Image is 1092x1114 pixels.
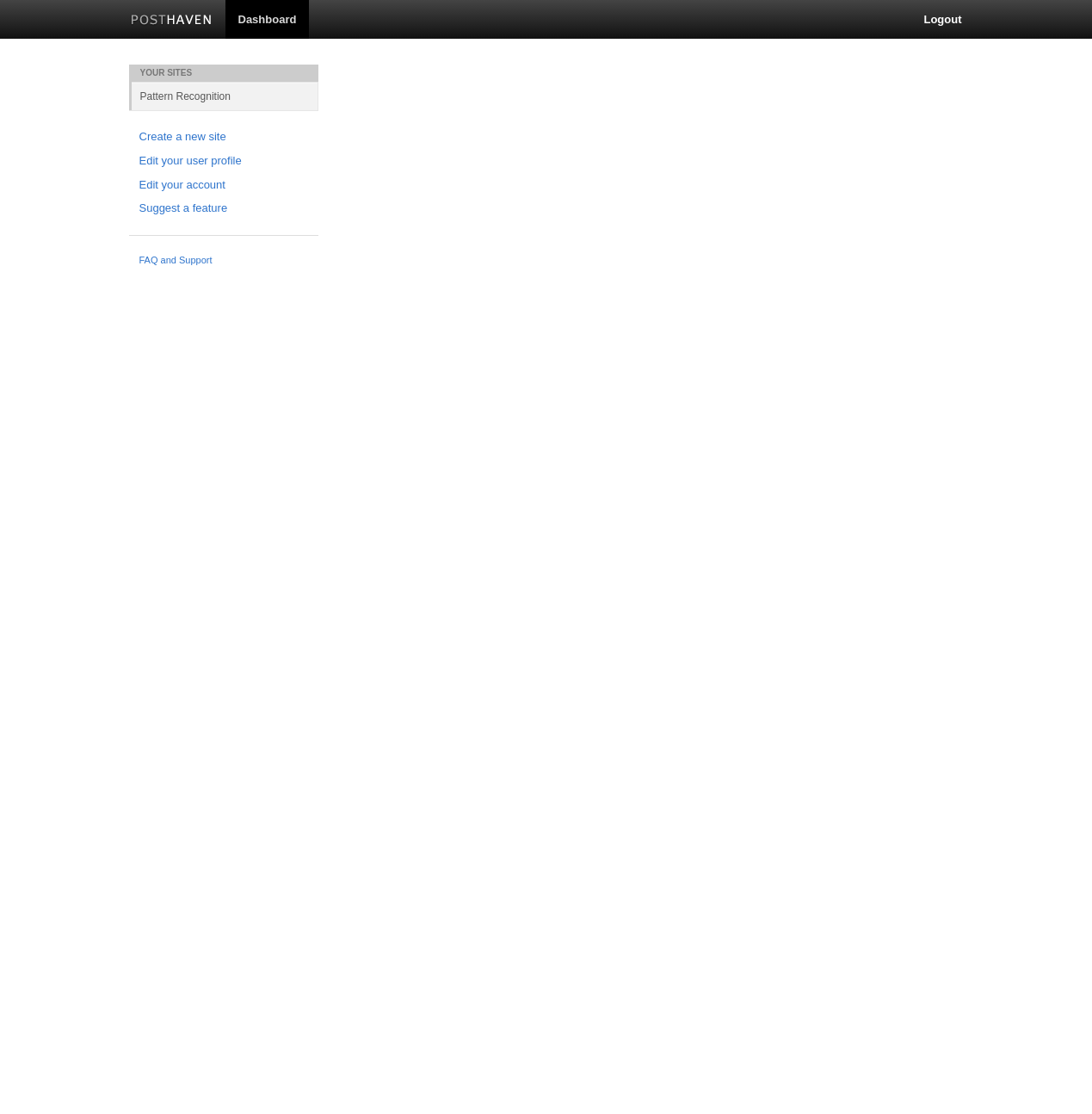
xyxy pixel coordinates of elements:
a: Edit your account [139,176,308,195]
a: Suggest a feature [139,200,308,218]
img: Posthaven-bar [131,15,213,28]
a: Pattern Recognition [132,82,318,110]
a: Edit your user profile [139,152,308,170]
a: Create a new site [139,128,308,146]
a: FAQ and Support [139,253,308,269]
li: Your Sites [129,65,318,82]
